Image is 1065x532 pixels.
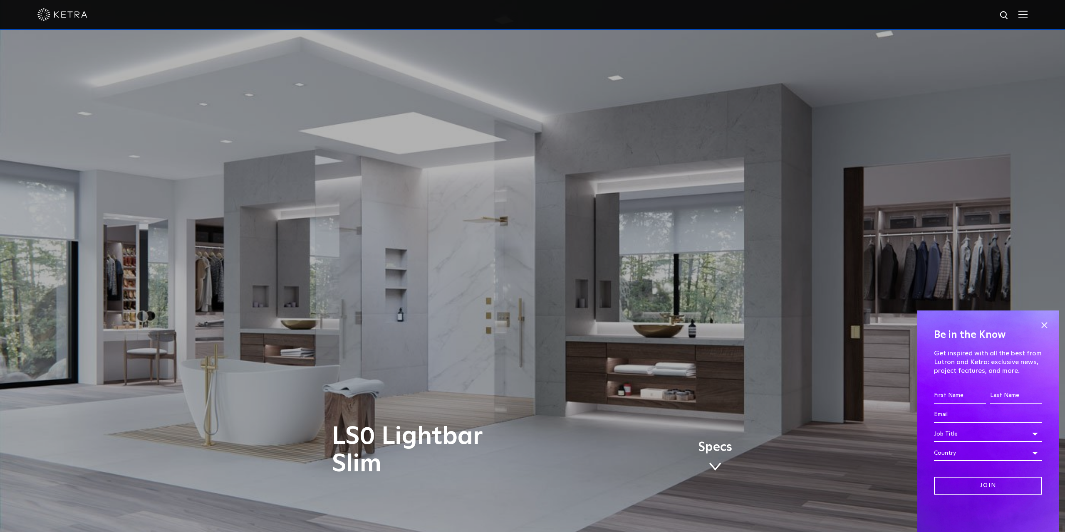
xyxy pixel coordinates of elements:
div: Job Title [934,426,1042,442]
h1: LS0 Lightbar Slim [332,423,567,478]
img: Hamburger%20Nav.svg [1018,10,1028,18]
input: First Name [934,388,986,404]
div: Country [934,445,1042,461]
img: search icon [999,10,1010,21]
p: Get inspired with all the best from Lutron and Ketra: exclusive news, project features, and more. [934,349,1042,375]
input: Last Name [990,388,1042,404]
a: Specs [698,441,732,474]
span: Specs [698,441,732,453]
img: ketra-logo-2019-white [37,8,87,21]
h4: Be in the Know [934,327,1042,343]
input: Join [934,477,1042,495]
input: Email [934,407,1042,423]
